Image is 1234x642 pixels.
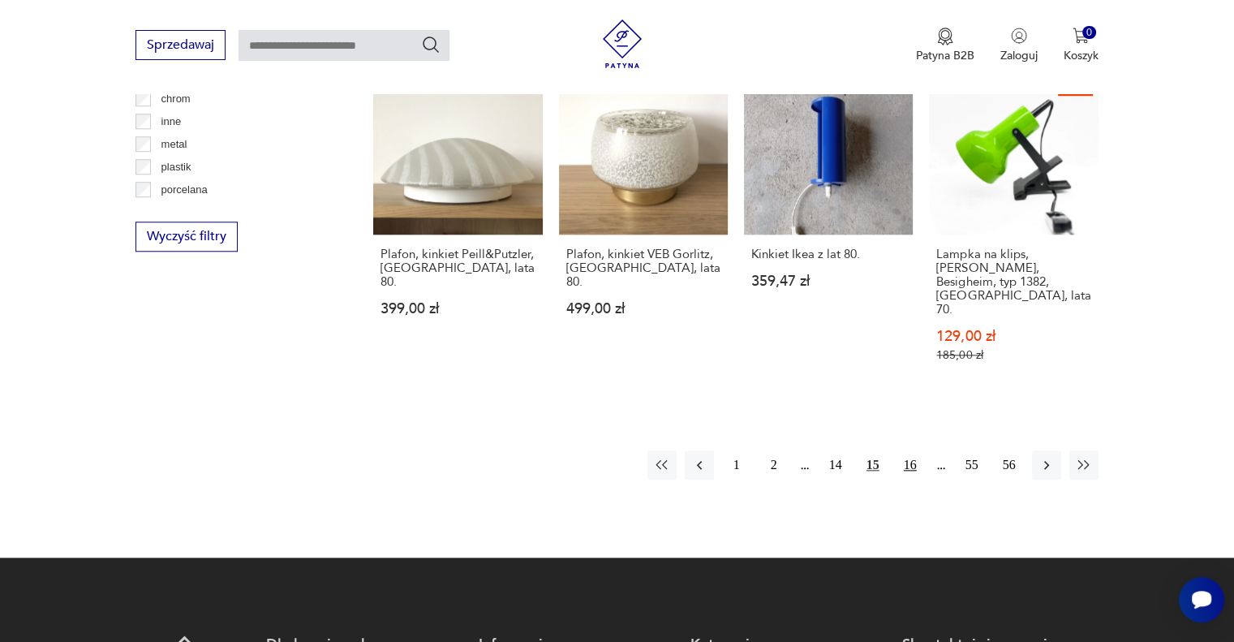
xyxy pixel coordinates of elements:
[559,66,728,394] a: Plafon, kinkiet VEB Gorlitz, Niemcy, lata 80.Plafon, kinkiet VEB Gorlitz, [GEOGRAPHIC_DATA], lata...
[936,248,1090,317] h3: Lampka na klips, [PERSON_NAME], Besigheim, typ 1382, [GEOGRAPHIC_DATA], lata 70.
[957,450,987,480] button: 55
[421,35,441,54] button: Szukaj
[937,28,953,45] img: Ikona medalu
[566,248,720,289] h3: Plafon, kinkiet VEB Gorlitz, [GEOGRAPHIC_DATA], lata 80.
[1064,28,1099,63] button: 0Koszyk
[566,302,720,316] p: 499,00 zł
[916,28,974,63] button: Patyna B2B
[1064,48,1099,63] p: Koszyk
[929,66,1098,394] a: SaleLampka na klips, Richard Essig, Besigheim, typ 1382, Niemcy, lata 70.Lampka na klips, [PERSON...
[759,450,789,480] button: 2
[821,450,850,480] button: 14
[598,19,647,68] img: Patyna - sklep z meblami i dekoracjami vintage
[858,450,888,480] button: 15
[896,450,925,480] button: 16
[744,66,913,394] a: Kinkiet Ikea z lat 80.Kinkiet Ikea z lat 80.359,47 zł
[161,204,196,222] p: porcelit
[916,48,974,63] p: Patyna B2B
[135,30,226,60] button: Sprzedawaj
[1179,577,1224,623] iframe: Smartsupp widget button
[381,302,535,316] p: 399,00 zł
[381,248,535,289] h3: Plafon, kinkiet Peill&Putzler, [GEOGRAPHIC_DATA], lata 80.
[936,330,1090,343] p: 129,00 zł
[995,450,1024,480] button: 56
[161,113,182,131] p: inne
[1073,28,1089,44] img: Ikona koszyka
[161,158,191,176] p: plastik
[916,28,974,63] a: Ikona medaluPatyna B2B
[1011,28,1027,44] img: Ikonka użytkownika
[161,136,187,153] p: metal
[936,348,1090,362] p: 185,00 zł
[135,222,238,252] button: Wyczyść filtry
[161,90,191,108] p: chrom
[751,274,905,288] p: 359,47 zł
[373,66,542,394] a: Plafon, kinkiet Peill&Putzler, Niemcy, lata 80.Plafon, kinkiet Peill&Putzler, [GEOGRAPHIC_DATA], ...
[1000,28,1038,63] button: Zaloguj
[722,450,751,480] button: 1
[751,248,905,261] h3: Kinkiet Ikea z lat 80.
[161,181,208,199] p: porcelana
[135,41,226,52] a: Sprzedawaj
[1000,48,1038,63] p: Zaloguj
[1082,26,1096,40] div: 0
